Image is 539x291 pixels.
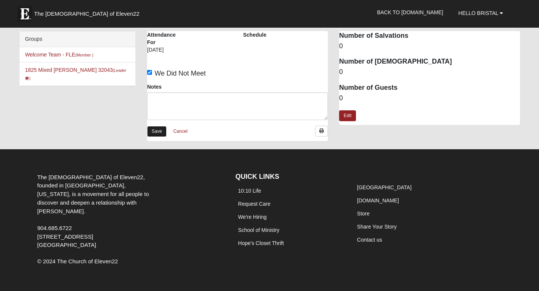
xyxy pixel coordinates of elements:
a: Welcome Team - FLE(Member ) [25,52,94,58]
a: 1825 Mixed [PERSON_NAME] 32043(Leader) [25,67,126,81]
dt: Number of Guests [339,83,520,93]
span: Hello Bristal [459,10,499,16]
a: Hope's Closet Thrift [238,240,284,246]
a: [GEOGRAPHIC_DATA] [357,184,412,190]
a: School of Ministry [238,227,279,233]
div: [DATE] [147,46,184,59]
a: Share Your Story [357,224,397,230]
a: Back to [DOMAIN_NAME] [371,3,449,22]
span: © 2024 The Church of Eleven22 [37,258,118,264]
dd: 0 [339,42,520,51]
a: Contact us [357,237,382,243]
a: Hello Bristal [453,4,509,22]
a: [DOMAIN_NAME] [357,197,399,203]
h4: QUICK LINKS [235,173,343,181]
span: We Did Not Meet [155,70,206,77]
span: The [DEMOGRAPHIC_DATA] of Eleven22 [34,10,139,18]
dd: 0 [339,67,520,77]
label: Schedule [243,31,267,39]
small: (Member ) [75,53,93,57]
a: Save [147,126,167,137]
a: Store [357,211,369,217]
a: 10:10 Life [238,188,261,194]
img: Eleven22 logo [17,6,32,21]
div: The [DEMOGRAPHIC_DATA] of Eleven22, founded in [GEOGRAPHIC_DATA], [US_STATE], is a movement for a... [31,173,164,249]
a: We're Hiring [238,214,267,220]
label: Notes [147,83,162,91]
span: [GEOGRAPHIC_DATA] [37,242,96,248]
dd: 0 [339,94,520,103]
label: Attendance For [147,31,184,46]
a: Request Care [238,201,270,207]
dt: Number of Salvations [339,31,520,41]
a: Cancel [168,126,192,137]
a: The [DEMOGRAPHIC_DATA] of Eleven22 [13,3,163,21]
a: Edit [339,110,356,121]
dt: Number of [DEMOGRAPHIC_DATA] [339,57,520,67]
a: Print Attendance Roster [315,126,328,137]
div: Groups [19,31,135,47]
input: We Did Not Meet [147,70,152,75]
